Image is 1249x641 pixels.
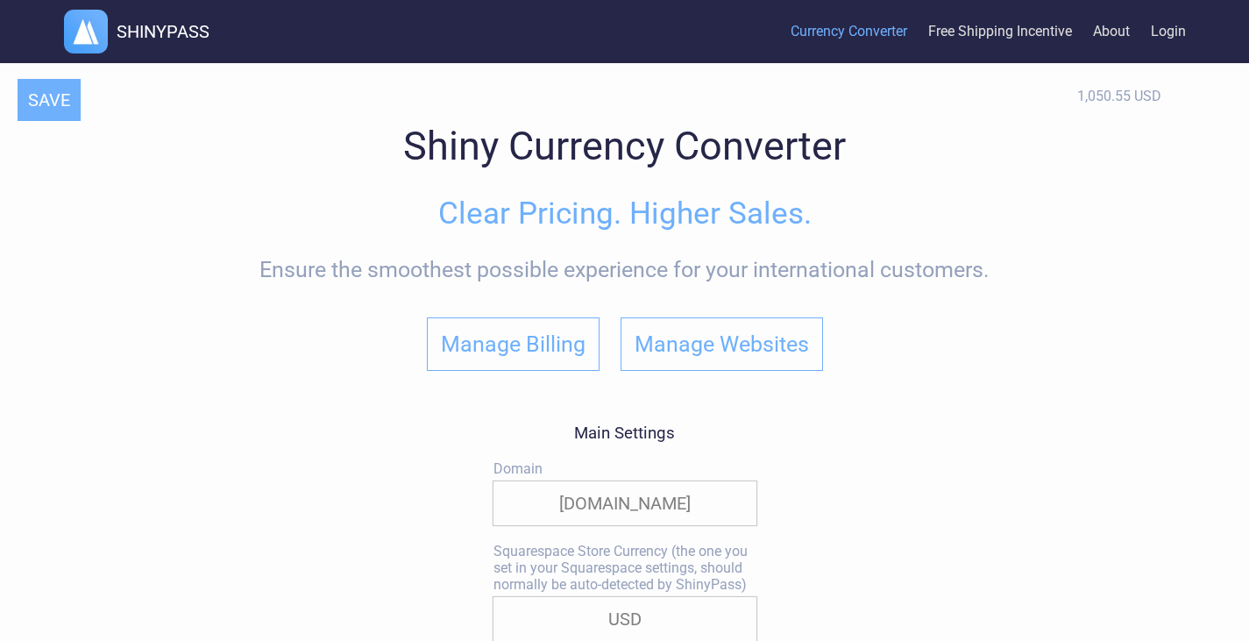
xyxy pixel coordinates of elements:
label: Squarespace Store Currency (the one you set in your Squarespace settings, should normally be auto... [493,543,756,593]
a: Free Shipping Incentive [928,5,1072,59]
img: logo.webp [64,10,108,53]
div: Ensure the smoothest possible experience for your international customers. [125,257,1125,282]
h2: Clear Pricing. Higher Sales. [125,196,1125,231]
a: About [1093,5,1130,59]
button: Manage Websites [621,317,823,371]
a: Login [1151,5,1186,59]
button: SAVE [18,79,81,121]
h1: Shiny Currency Converter [125,123,1125,169]
h3: Main Settings [493,424,756,443]
div: 1,050.55 USD [1077,88,1161,104]
label: Domain [493,460,756,477]
button: Manage Billing [427,317,600,371]
a: Currency Converter [791,5,907,59]
h1: SHINYPASS [117,21,209,42]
